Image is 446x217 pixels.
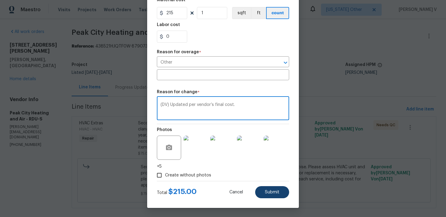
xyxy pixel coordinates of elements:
input: Please mention the details of overage here [157,71,289,80]
span: Submit [265,190,279,195]
button: Open [281,58,290,67]
span: $ 215.00 [168,188,197,195]
button: ft [251,7,266,19]
div: Total [157,189,197,196]
button: Submit [255,186,289,198]
span: Cancel [229,190,243,195]
textarea: (DV) Updated per vendor’s final cost. [160,103,286,115]
h5: Labor cost [157,23,180,27]
input: Select a reason for overage [157,58,272,67]
h5: Reason for change [157,90,198,94]
button: count [266,7,289,19]
button: Cancel [220,186,253,198]
span: +5 [157,163,162,169]
span: Create without photos [165,172,211,179]
button: sqft [232,7,251,19]
h5: Reason for overage [157,50,199,54]
h5: Photos [157,128,172,132]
